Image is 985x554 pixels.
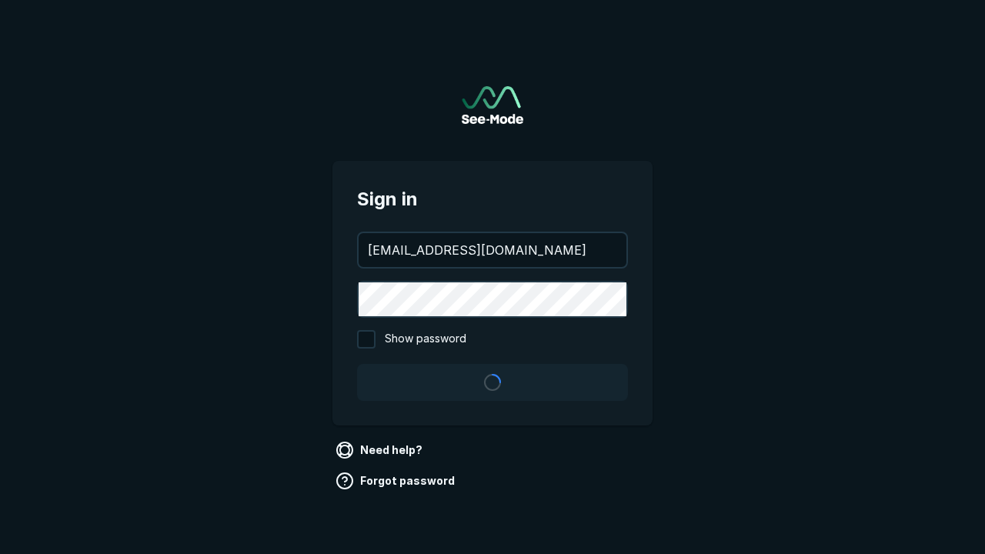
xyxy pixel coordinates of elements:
a: Need help? [332,438,429,462]
a: Forgot password [332,469,461,493]
span: Sign in [357,185,628,213]
a: Go to sign in [462,86,523,124]
img: See-Mode Logo [462,86,523,124]
input: your@email.com [359,233,626,267]
span: Show password [385,330,466,349]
